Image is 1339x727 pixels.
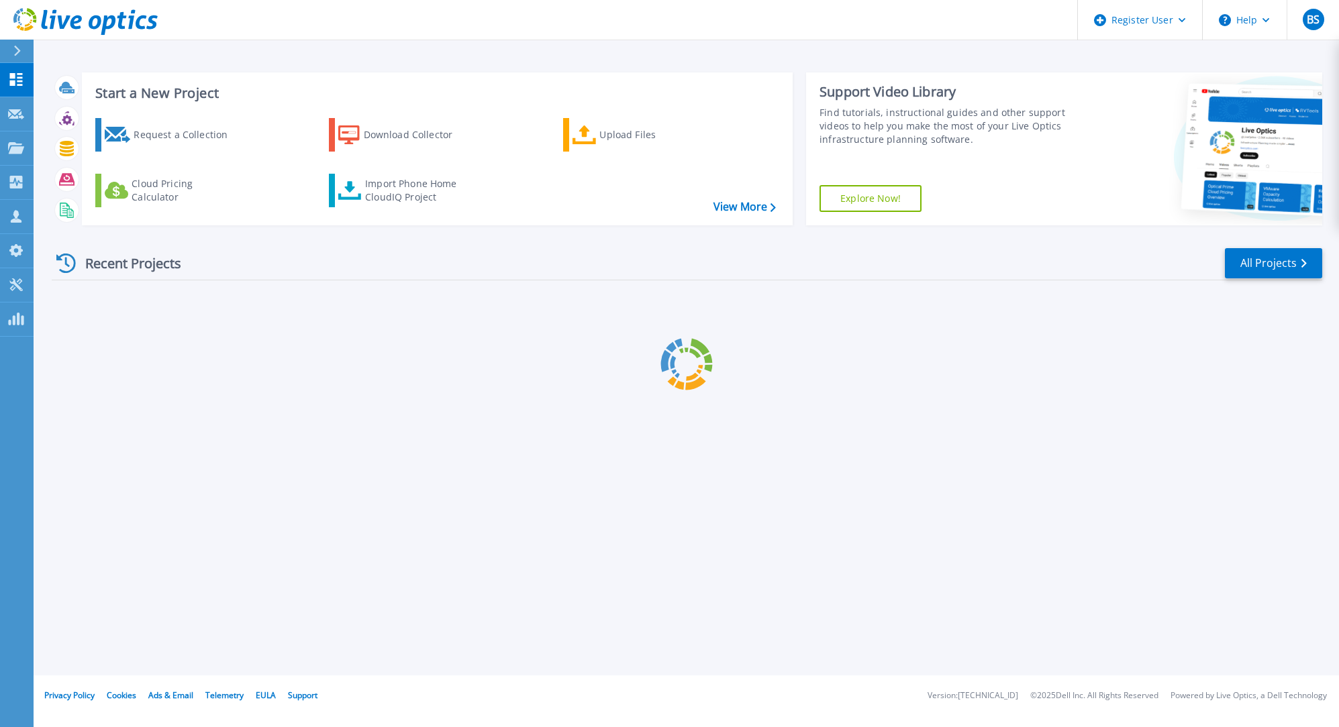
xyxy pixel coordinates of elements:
div: Recent Projects [52,247,199,280]
div: Import Phone Home CloudIQ Project [365,177,470,204]
a: Upload Files [563,118,713,152]
div: Download Collector [364,121,471,148]
a: Request a Collection [95,118,245,152]
div: Request a Collection [134,121,241,148]
div: Cloud Pricing Calculator [132,177,239,204]
a: Telemetry [205,689,244,701]
div: Upload Files [599,121,707,148]
a: Cloud Pricing Calculator [95,174,245,207]
span: BS [1307,14,1320,25]
li: © 2025 Dell Inc. All Rights Reserved [1030,691,1158,700]
li: Powered by Live Optics, a Dell Technology [1171,691,1327,700]
a: Cookies [107,689,136,701]
a: Explore Now! [820,185,922,212]
div: Support Video Library [820,83,1083,101]
li: Version: [TECHNICAL_ID] [928,691,1018,700]
a: All Projects [1225,248,1322,278]
a: Privacy Policy [44,689,95,701]
div: Find tutorials, instructional guides and other support videos to help you make the most of your L... [820,106,1083,146]
a: EULA [256,689,276,701]
a: View More [713,201,776,213]
a: Ads & Email [148,689,193,701]
a: Support [288,689,317,701]
h3: Start a New Project [95,86,775,101]
a: Download Collector [329,118,479,152]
